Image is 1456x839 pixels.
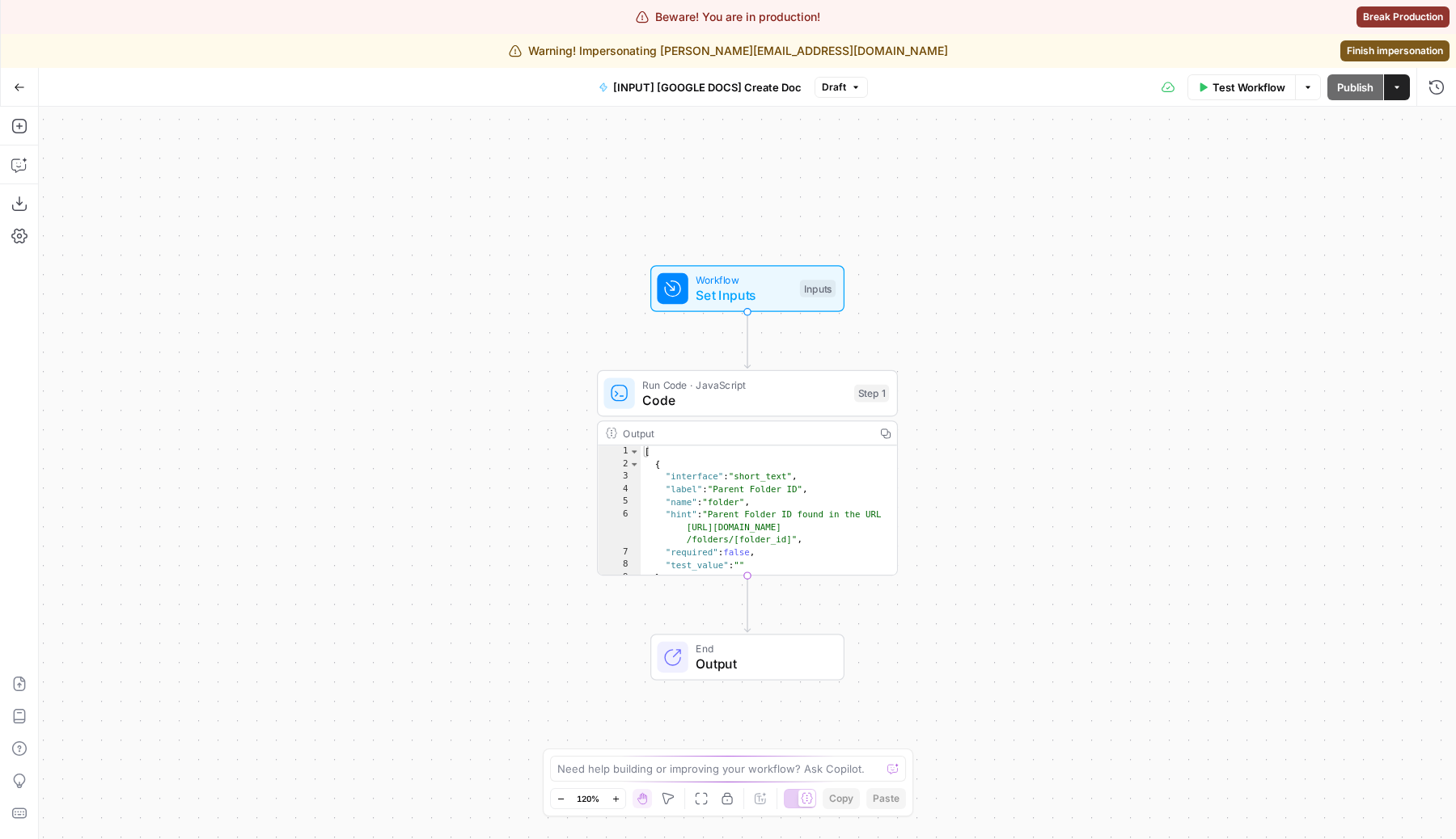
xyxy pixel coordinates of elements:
[696,272,792,288] span: Workflow
[873,791,899,806] span: Paste
[1357,6,1450,27] button: Break Production
[696,285,792,305] span: Set Inputs
[598,458,641,471] div: 2
[1213,79,1285,95] span: Test Workflow
[823,788,860,809] button: Copy
[598,559,641,572] div: 8
[629,445,640,458] span: Toggle code folding, rows 1 through 40
[822,80,846,95] span: Draft
[629,458,640,471] span: Toggle code folding, rows 2 through 9
[866,788,906,809] button: Paste
[509,43,948,59] div: Warning! Impersonating [PERSON_NAME][EMAIL_ADDRESS][DOMAIN_NAME]
[642,377,846,392] span: Run Code · JavaScript
[589,74,811,100] button: [INPUT] [GOOGLE DOCS] Create Doc
[696,654,827,673] span: Output
[598,471,641,484] div: 3
[854,385,889,403] div: Step 1
[597,370,898,575] div: Run Code · JavaScriptCodeStep 1Output[ { "interface":"short_text", "label":"Parent Folder ID", "n...
[642,390,846,410] span: Code
[1327,74,1383,100] button: Publish
[696,641,827,656] span: End
[577,792,599,805] span: 120%
[1187,74,1295,100] button: Test Workflow
[623,425,867,441] div: Output
[744,312,750,369] g: Edge from start to step_1
[636,9,820,25] div: Beware! You are in production!
[597,634,898,681] div: EndOutput
[800,280,836,297] div: Inputs
[744,575,750,632] g: Edge from step_1 to end
[598,508,641,546] div: 6
[598,483,641,496] div: 4
[1347,44,1443,58] span: Finish impersonation
[1340,40,1450,61] a: Finish impersonation
[598,445,641,458] div: 1
[1363,10,1443,24] span: Break Production
[613,79,802,95] span: [INPUT] [GOOGLE DOCS] Create Doc
[1337,79,1373,95] span: Publish
[598,571,641,584] div: 9
[598,546,641,559] div: 7
[597,265,898,312] div: WorkflowSet InputsInputs
[829,791,853,806] span: Copy
[815,77,868,98] button: Draft
[598,496,641,509] div: 5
